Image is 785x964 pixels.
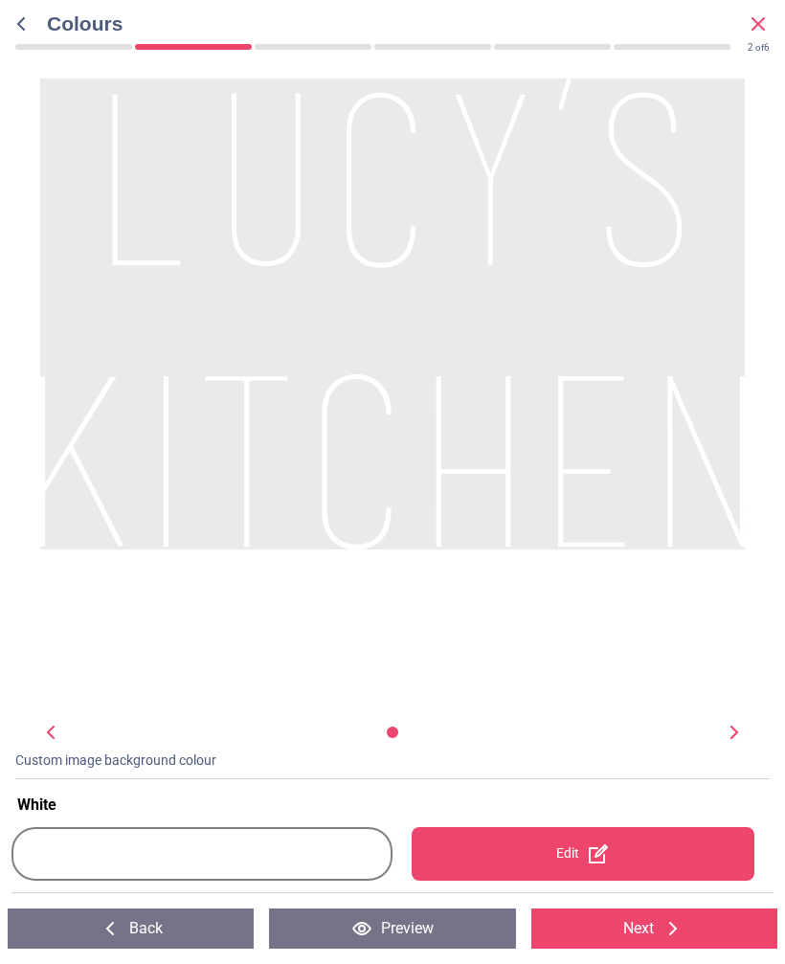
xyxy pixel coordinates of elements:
span: 2 [748,42,753,53]
div: Edit [412,827,754,881]
button: Preview [269,908,515,949]
div: of 6 [748,41,770,55]
button: Next [531,908,777,949]
span: Colours [47,10,747,37]
button: Back [8,908,254,949]
div: White [17,795,774,816]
